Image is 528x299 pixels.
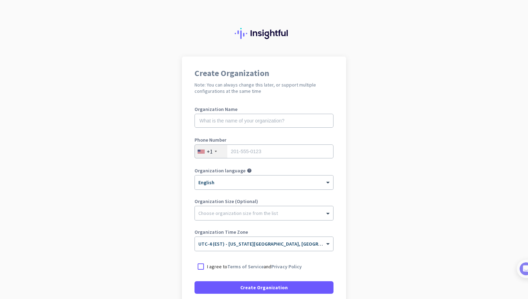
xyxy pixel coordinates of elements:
label: Phone Number [195,137,333,142]
div: +1 [207,148,213,155]
i: help [247,168,252,173]
a: Terms of Service [227,263,264,270]
span: Create Organization [240,284,288,291]
label: Organization language [195,168,245,173]
p: I agree to and [207,263,302,270]
input: What is the name of your organization? [195,114,333,128]
input: 201-555-0123 [195,144,333,158]
a: Privacy Policy [271,263,302,270]
button: Create Organization [195,281,333,294]
label: Organization Time Zone [195,230,333,234]
img: Insightful [235,28,293,39]
label: Organization Name [195,107,333,112]
h2: Note: You can always change this later, or support multiple configurations at the same time [195,82,333,94]
h1: Create Organization [195,69,333,77]
label: Organization Size (Optional) [195,199,333,204]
